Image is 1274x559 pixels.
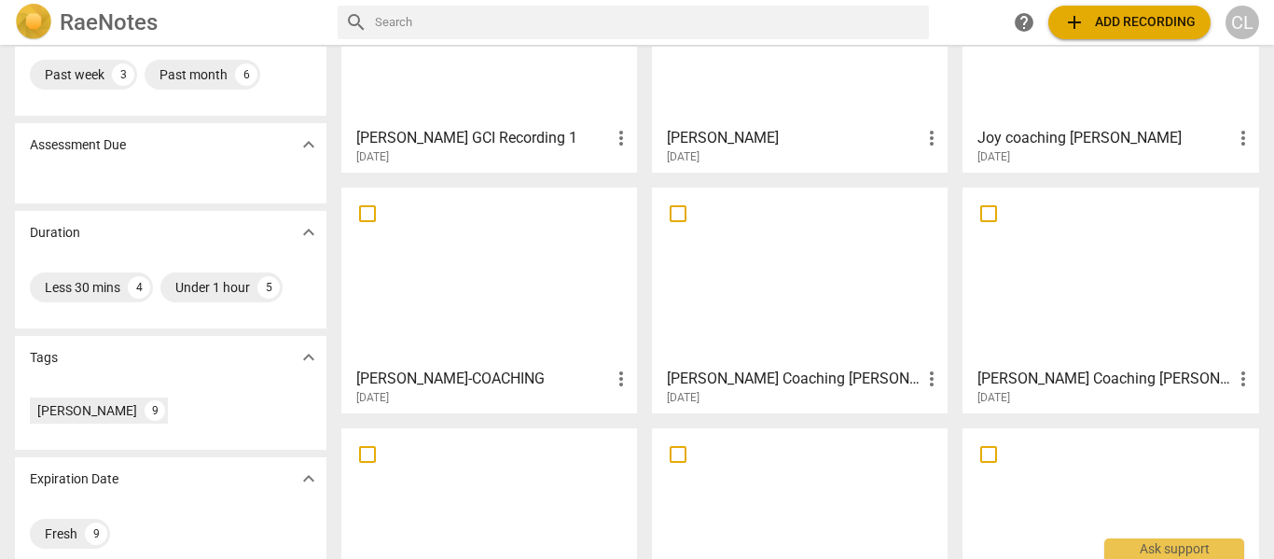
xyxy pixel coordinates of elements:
[145,400,165,421] div: 9
[667,149,699,165] span: [DATE]
[1226,6,1259,39] button: CL
[356,390,389,406] span: [DATE]
[348,194,630,405] a: [PERSON_NAME]-COACHING[DATE]
[112,63,134,86] div: 3
[1013,11,1035,34] span: help
[298,346,320,369] span: expand_more
[159,65,228,84] div: Past month
[667,390,699,406] span: [DATE]
[295,465,323,493] button: Show more
[977,127,1231,149] h3: Joy coaching Tito
[85,523,107,545] div: 9
[15,4,323,41] a: LogoRaeNotes
[375,7,922,37] input: Search
[977,390,1010,406] span: [DATE]
[30,135,126,155] p: Assessment Due
[1048,6,1211,39] button: Upload
[45,65,104,84] div: Past week
[37,401,137,420] div: [PERSON_NAME]
[610,127,632,149] span: more_vert
[295,131,323,159] button: Show more
[175,278,250,297] div: Under 1 hour
[356,149,389,165] span: [DATE]
[30,348,58,368] p: Tags
[257,276,280,299] div: 5
[921,368,943,390] span: more_vert
[235,63,257,86] div: 6
[610,368,632,390] span: more_vert
[1232,127,1254,149] span: more_vert
[45,278,120,297] div: Less 30 mins
[658,194,941,405] a: [PERSON_NAME] Coaching [PERSON_NAME] [DATE][DATE]
[356,368,610,390] h3: KAREN-COACHING
[15,4,52,41] img: Logo
[667,127,921,149] h3: Freddie_Recording
[45,524,77,543] div: Fresh
[969,194,1252,405] a: [PERSON_NAME] Coaching [PERSON_NAME][DATE]
[298,468,320,490] span: expand_more
[977,368,1231,390] h3: Titus Coaching Eve
[128,276,150,299] div: 4
[295,343,323,371] button: Show more
[921,127,943,149] span: more_vert
[1063,11,1196,34] span: Add recording
[30,469,118,489] p: Expiration Date
[295,218,323,246] button: Show more
[298,221,320,244] span: expand_more
[60,9,158,35] h2: RaeNotes
[30,223,80,243] p: Duration
[1232,368,1254,390] span: more_vert
[1007,6,1041,39] a: Help
[977,149,1010,165] span: [DATE]
[1063,11,1086,34] span: add
[298,133,320,156] span: expand_more
[345,11,367,34] span: search
[356,127,610,149] h3: Sarah Kabutha GCI Recording 1
[667,368,921,390] h3: Anthony Coaching Colleta Sep 26
[1104,538,1244,559] div: Ask support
